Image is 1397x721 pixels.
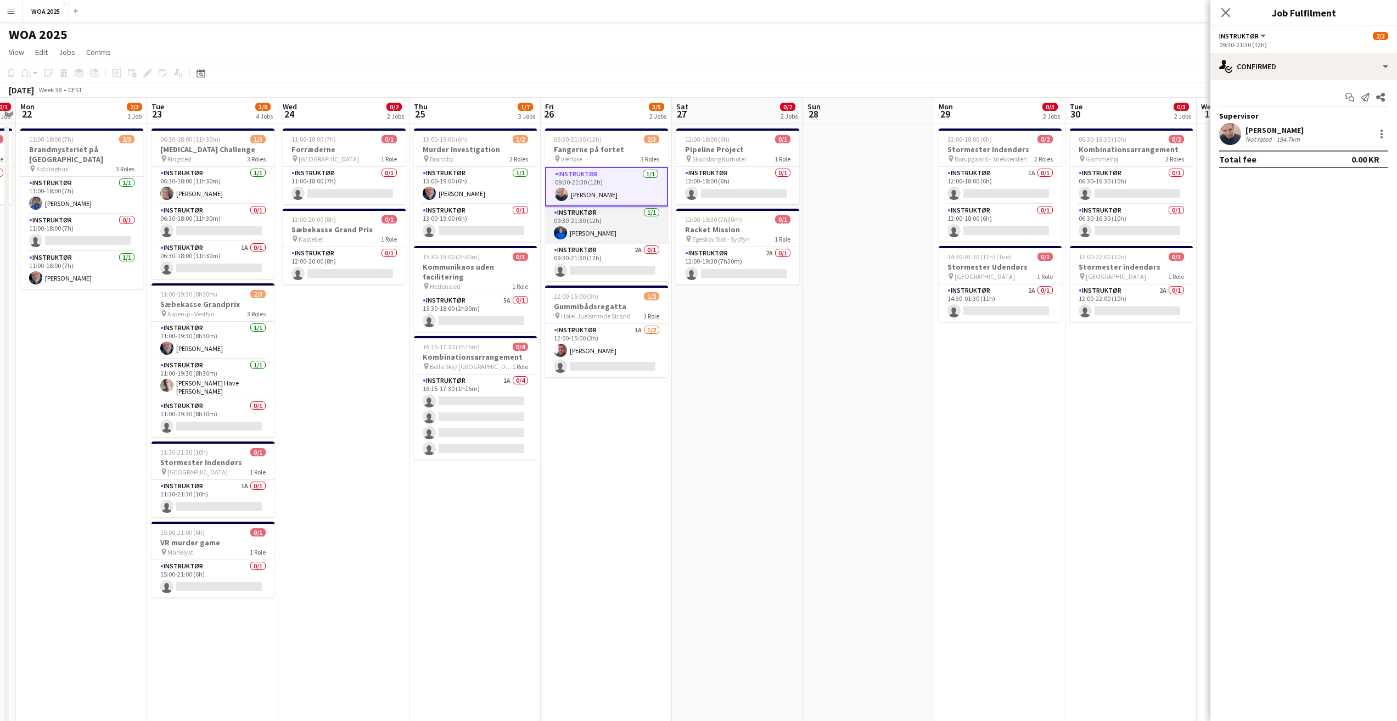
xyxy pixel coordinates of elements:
[283,128,406,204] app-job-card: 11:00-18:00 (7h)0/1Forræderne [GEOGRAPHIC_DATA]1 RoleInstruktør0/111:00-18:00 (7h)
[545,324,668,377] app-card-role: Instruktør1A1/212:00-15:00 (3h)[PERSON_NAME]
[19,108,35,120] span: 22
[780,103,795,111] span: 0/2
[423,135,467,143] span: 13:00-19:00 (6h)
[54,45,80,59] a: Jobs
[152,204,274,242] app-card-role: Instruktør0/106:30-18:00 (11h30m)
[381,135,397,143] span: 0/1
[423,253,480,261] span: 15:30-18:00 (2h30m)
[160,448,208,456] span: 11:30-21:30 (10h)
[939,204,1062,242] app-card-role: Instruktør0/112:00-18:00 (6h)
[644,292,659,300] span: 1/2
[1219,41,1388,49] div: 09:30-21:30 (12h)
[36,86,64,94] span: Week 38
[1070,167,1193,204] app-card-role: Instruktør0/106:30-16:30 (10h)
[283,247,406,284] app-card-role: Instruktør0/112:00-20:00 (8h)
[1070,128,1193,242] div: 06:30-16:30 (10h)0/2Kombinationsarrangement Gammelrøj2 RolesInstruktør0/106:30-16:30 (10h) Instru...
[518,112,535,120] div: 3 Jobs
[430,282,461,290] span: Hedensted
[947,253,1011,261] span: 14:30-01:30 (11h) (Tue)
[423,343,480,351] span: 16:15-17:30 (1h15m)
[685,215,742,223] span: 12:00-19:30 (7h30m)
[20,251,143,289] app-card-role: Instruktør1/111:00-18:00 (7h)[PERSON_NAME]
[247,155,266,163] span: 3 Roles
[59,47,75,57] span: Jobs
[119,135,134,143] span: 2/3
[545,286,668,377] app-job-card: 12:00-15:00 (3h)1/2Gummibådsregatta Hotel Juelsminde Strand1 RoleInstruktør1A1/212:00-15:00 (3h)[...
[1373,32,1388,40] span: 2/3
[775,155,790,163] span: 1 Role
[1201,102,1215,111] span: Wed
[20,144,143,164] h3: Brandmysteriet på [GEOGRAPHIC_DATA]
[509,155,528,163] span: 2 Roles
[152,299,274,309] h3: Sæbekasse Grandprix
[250,528,266,536] span: 0/1
[513,343,528,351] span: 0/4
[152,128,274,279] div: 06:30-18:00 (11h30m)1/3[MEDICAL_DATA] Challenge Ringsted3 RolesInstruktør1/106:30-18:00 (11h30m)[...
[1169,253,1184,261] span: 0/1
[256,112,273,120] div: 4 Jobs
[152,322,274,359] app-card-role: Instruktør1/111:00-19:30 (8h30m)[PERSON_NAME]
[414,262,537,282] h3: Kommunikaos uden facilitering
[152,522,274,597] app-job-card: 15:00-21:00 (6h)0/1VR murder game Marielyst1 RoleInstruktør0/115:00-21:00 (6h)
[1070,284,1193,322] app-card-role: Instruktør2A0/112:00-22:00 (10h)
[247,310,266,318] span: 3 Roles
[283,209,406,284] app-job-card: 12:00-20:00 (8h)0/1Sæbekasse Grand Prix Kastellet1 RoleInstruktør0/112:00-20:00 (8h)
[543,108,554,120] span: 26
[430,362,512,371] span: Bella Sky/ [GEOGRAPHIC_DATA]
[152,457,274,467] h3: Stormester Indendørs
[1210,53,1397,80] div: Confirmed
[152,538,274,547] h3: VR murder game
[250,135,266,143] span: 1/3
[545,128,668,281] app-job-card: 09:30-21:30 (12h)2/3Fangerne på fortet Værløse3 RolesInstruktør1/109:30-21:30 (12h)[PERSON_NAME]I...
[68,86,82,94] div: CEST
[116,165,134,173] span: 3 Roles
[381,155,397,163] span: 1 Role
[82,45,115,59] a: Comms
[939,167,1062,204] app-card-role: Instruktør1A0/112:00-18:00 (6h)
[152,283,274,437] app-job-card: 11:00-19:30 (8h30m)2/3Sæbekasse Grandprix Asperup - Vestfyn3 RolesInstruktør1/111:00-19:30 (8h30m...
[1070,262,1193,272] h3: Stormester indendørs
[412,108,428,120] span: 25
[561,312,631,320] span: Hotel Juelsminde Strand
[1168,272,1184,281] span: 1 Role
[1165,155,1184,163] span: 2 Roles
[513,253,528,261] span: 0/1
[283,167,406,204] app-card-role: Instruktør0/111:00-18:00 (7h)
[1219,154,1256,165] div: Total fee
[1245,125,1304,135] div: [PERSON_NAME]
[414,102,428,111] span: Thu
[1169,135,1184,143] span: 0/2
[1042,103,1058,111] span: 0/3
[160,528,205,536] span: 15:00-21:00 (6h)
[554,135,602,143] span: 09:30-21:30 (12h)
[291,215,336,223] span: 12:00-20:00 (8h)
[545,301,668,311] h3: Gummibådsregatta
[644,135,659,143] span: 2/3
[381,235,397,243] span: 1 Role
[937,108,953,120] span: 29
[1070,246,1193,322] app-job-card: 12:00-22:00 (10h)0/1Stormester indendørs [GEOGRAPHIC_DATA]1 RoleInstruktør2A0/112:00-22:00 (10h)
[1070,204,1193,242] app-card-role: Instruktør0/106:30-16:30 (10h)
[152,441,274,517] div: 11:30-21:30 (10h)0/1Stormester Indendørs [GEOGRAPHIC_DATA]1 RoleInstruktør1A0/111:30-21:30 (10h)
[775,235,790,243] span: 1 Role
[939,102,953,111] span: Mon
[250,548,266,556] span: 1 Role
[939,284,1062,322] app-card-role: Instruktør2A0/114:30-01:30 (11h)
[939,246,1062,322] app-job-card: 14:30-01:30 (11h) (Tue)0/1Stormester Udendørs [GEOGRAPHIC_DATA]1 RoleInstruktør2A0/114:30-01:30 (...
[675,108,688,120] span: 27
[676,102,688,111] span: Sat
[20,128,143,289] div: 11:00-18:00 (7h)2/3Brandmysteriet på [GEOGRAPHIC_DATA] Koldinghus3 RolesInstruktør1/111:00-18:00 ...
[283,102,297,111] span: Wed
[676,128,799,204] app-job-card: 12:00-18:00 (6h)0/1Pipeline Project Skodsborg Kurhotel1 RoleInstruktør0/112:00-18:00 (6h)
[414,375,537,460] app-card-role: Instruktør1A0/416:15-17:30 (1h15m)
[20,177,143,214] app-card-role: Instruktør1/111:00-18:00 (7h)[PERSON_NAME]
[152,480,274,517] app-card-role: Instruktør1A0/111:30-21:30 (10h)
[1070,102,1082,111] span: Tue
[513,135,528,143] span: 1/2
[947,135,992,143] span: 12:00-18:00 (6h)
[414,128,537,242] app-job-card: 13:00-19:00 (6h)1/2Murder Investigation Brøndby2 RolesInstruktør1/113:00-19:00 (6h)[PERSON_NAME]I...
[545,206,668,244] app-card-role: Instruktør1/109:30-21:30 (12h)[PERSON_NAME]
